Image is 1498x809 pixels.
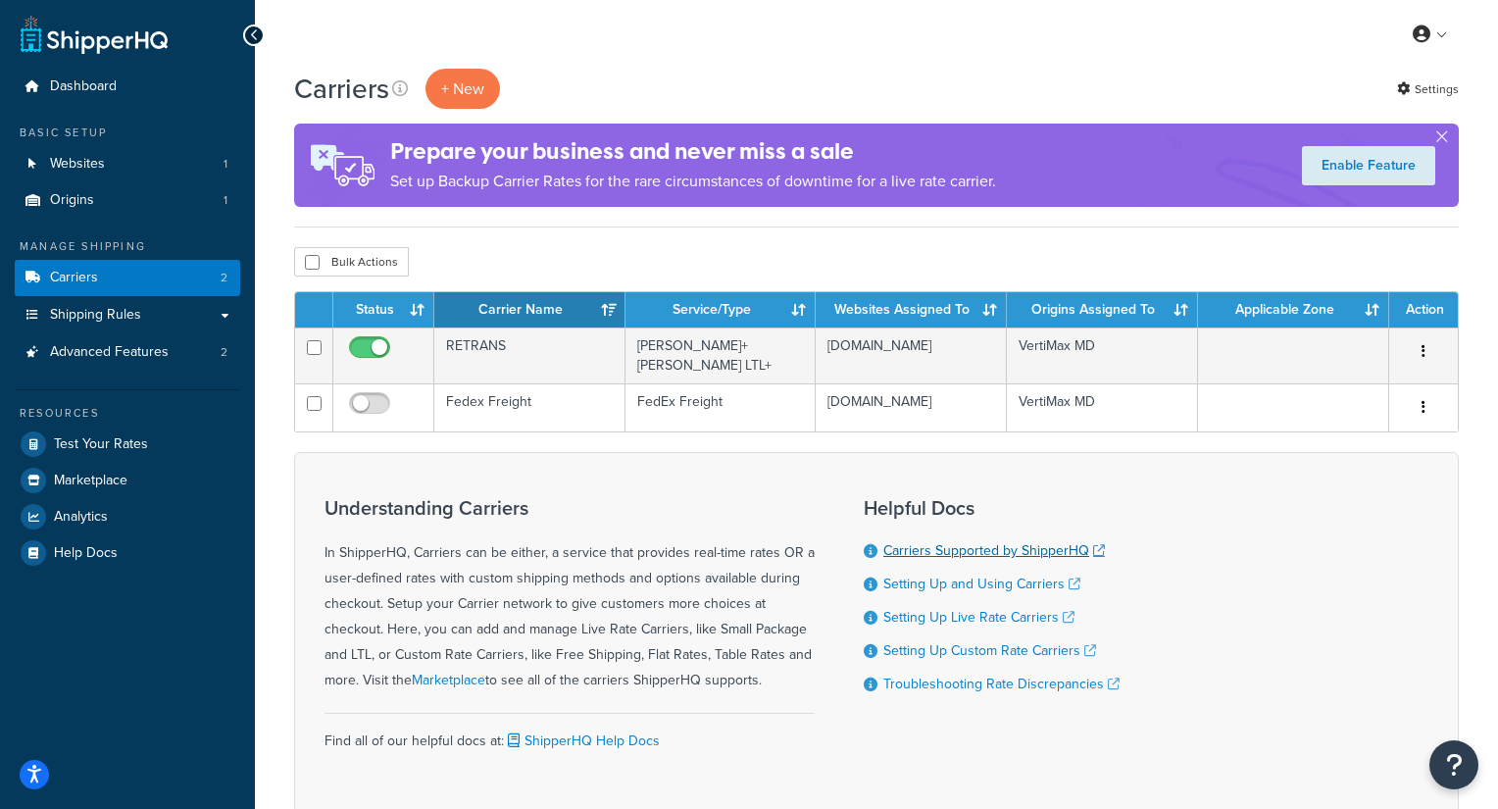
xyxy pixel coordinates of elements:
div: In ShipperHQ, Carriers can be either, a service that provides real-time rates OR a user-defined r... [325,497,815,693]
h3: Helpful Docs [864,497,1120,519]
div: Resources [15,405,240,422]
div: Find all of our helpful docs at: [325,713,815,754]
th: Service/Type: activate to sort column ascending [625,292,817,328]
th: Action [1389,292,1458,328]
div: Manage Shipping [15,238,240,255]
span: Origins [50,192,94,209]
p: Set up Backup Carrier Rates for the rare circumstances of downtime for a live rate carrier. [390,168,996,195]
h3: Understanding Carriers [325,497,815,519]
td: Fedex Freight [434,383,625,431]
button: Bulk Actions [294,247,409,277]
button: Open Resource Center [1429,740,1478,789]
h4: Prepare your business and never miss a sale [390,135,996,168]
a: Origins 1 [15,182,240,219]
img: ad-rules-rateshop-fe6ec290ccb7230408bd80ed9643f0289d75e0ffd9eb532fc0e269fcd187b520.png [294,124,390,207]
a: ShipperHQ Home [21,15,168,54]
a: Shipping Rules [15,297,240,333]
td: VertiMax MD [1007,383,1198,431]
li: Advanced Features [15,334,240,371]
td: [DOMAIN_NAME] [816,328,1007,383]
span: Analytics [54,509,108,526]
span: Help Docs [54,545,118,562]
a: Advanced Features 2 [15,334,240,371]
a: Enable Feature [1302,146,1435,185]
span: Dashboard [50,78,117,95]
th: Applicable Zone: activate to sort column ascending [1198,292,1389,328]
span: Test Your Rates [54,436,148,453]
li: Websites [15,146,240,182]
a: Setting Up Custom Rate Carriers [883,640,1096,661]
a: Troubleshooting Rate Discrepancies [883,674,1120,694]
a: Websites 1 [15,146,240,182]
a: Marketplace [412,670,485,690]
td: FedEx Freight [625,383,817,431]
td: [DOMAIN_NAME] [816,383,1007,431]
a: Carriers Supported by ShipperHQ [883,540,1105,561]
th: Origins Assigned To: activate to sort column ascending [1007,292,1198,328]
span: 1 [224,156,227,173]
a: Setting Up and Using Carriers [883,574,1080,594]
span: 2 [221,270,227,286]
a: Help Docs [15,535,240,571]
a: Test Your Rates [15,427,240,462]
a: Settings [1397,76,1459,103]
a: Setting Up Live Rate Carriers [883,607,1074,628]
a: Marketplace [15,463,240,498]
a: Carriers 2 [15,260,240,296]
li: Origins [15,182,240,219]
button: + New [425,69,500,109]
th: Carrier Name: activate to sort column ascending [434,292,625,328]
div: Basic Setup [15,125,240,141]
li: Carriers [15,260,240,296]
span: Websites [50,156,105,173]
a: ShipperHQ Help Docs [504,731,660,751]
td: [PERSON_NAME]+[PERSON_NAME] LTL+ [625,328,817,383]
span: Advanced Features [50,344,169,361]
td: RETRANS [434,328,625,383]
span: 2 [221,344,227,361]
h1: Carriers [294,70,389,108]
th: Status: activate to sort column ascending [333,292,434,328]
span: 1 [224,192,227,209]
span: Marketplace [54,473,127,489]
a: Dashboard [15,69,240,105]
span: Shipping Rules [50,307,141,324]
th: Websites Assigned To: activate to sort column ascending [816,292,1007,328]
td: VertiMax MD [1007,328,1198,383]
span: Carriers [50,270,98,286]
a: Analytics [15,499,240,534]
